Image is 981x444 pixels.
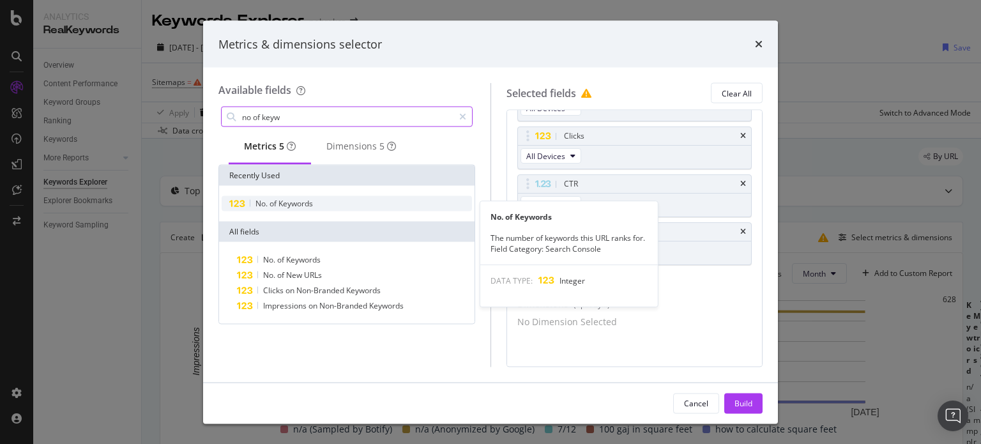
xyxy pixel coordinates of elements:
span: Non-Branded [319,300,369,311]
div: times [755,36,763,52]
span: No. [263,254,277,265]
div: brand label [379,140,384,153]
span: New [286,270,304,280]
span: DATA TYPE: [490,275,533,286]
span: Impressions [263,300,308,311]
span: Keywords [369,300,404,311]
div: times [740,228,746,236]
div: Metrics [244,140,296,153]
div: Open Intercom Messenger [938,401,968,431]
span: Integer [559,275,585,286]
span: of [277,270,286,280]
div: Metrics & dimensions selector [218,36,382,52]
div: times [740,180,746,188]
div: The number of keywords this URL ranks for. Field Category: Search Console [480,233,658,254]
div: CTRtimesAll Devices [517,174,752,217]
button: All Devices [521,196,581,211]
span: Non-Branded [296,285,346,296]
button: Clear All [711,83,763,103]
div: Clear All [722,88,752,98]
span: URLs [304,270,322,280]
div: Dimensions [326,140,396,153]
div: No Dimension Selected [517,316,617,328]
span: All Devices [526,150,565,161]
input: Search by field name [241,107,453,126]
div: times [740,132,746,140]
span: 5 [279,140,284,152]
div: ClickstimesAll Devices [517,126,752,169]
span: Keywords [286,254,321,265]
span: of [277,254,286,265]
div: (Split by...) [574,299,610,310]
div: modal [203,20,778,424]
button: All Devices [521,148,581,164]
span: All Devices [526,198,565,209]
div: Available fields [218,83,291,97]
div: Selected fields [506,83,597,103]
span: Keywords [278,198,313,209]
div: Cancel [684,397,708,408]
span: on [308,300,319,311]
div: CTR [564,178,578,190]
div: brand label [279,140,284,153]
span: Keywords [346,285,381,296]
span: No. [255,198,270,209]
div: Recently Used [219,165,475,186]
span: No. [263,270,277,280]
span: 5 [379,140,384,152]
div: All fields [219,222,475,242]
div: Clicks [564,130,584,142]
button: Build [724,393,763,413]
div: No. of Keywords [480,211,658,222]
span: Clicks [263,285,285,296]
div: Build [734,397,752,408]
span: on [285,285,296,296]
button: Cancel [673,393,719,413]
span: of [270,198,278,209]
